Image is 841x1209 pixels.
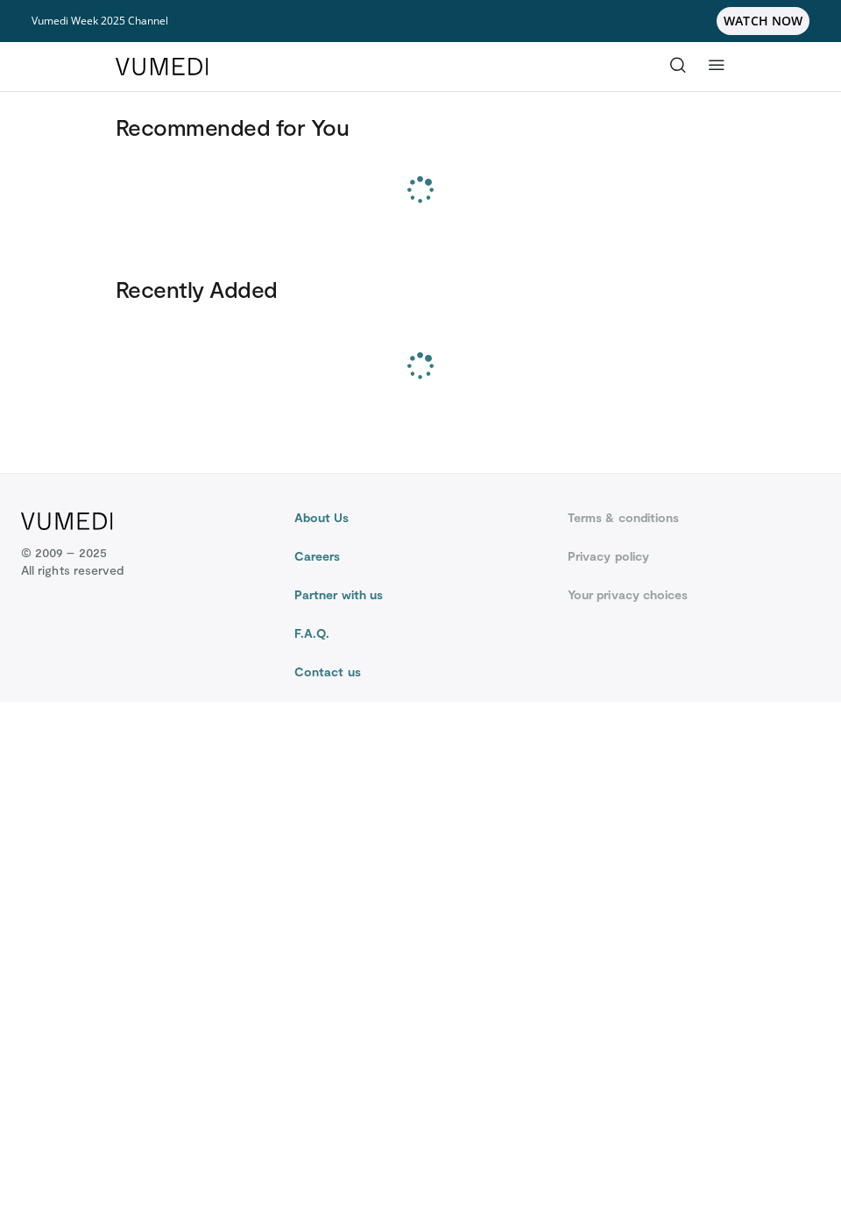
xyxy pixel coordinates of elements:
a: Terms & conditions [568,509,820,527]
a: F.A.Q. [294,625,547,642]
a: Privacy policy [568,548,820,565]
a: Careers [294,548,547,565]
a: About Us [294,509,547,527]
img: VuMedi Logo [116,58,208,75]
a: Vumedi Week 2025 ChannelWATCH NOW [32,7,809,35]
span: All rights reserved [21,562,124,579]
span: WATCH NOW [717,7,809,35]
a: Contact us [294,663,547,681]
a: Partner with us [294,586,547,604]
h3: Recommended for You [116,113,725,141]
h3: Recently Added [116,275,725,303]
p: © 2009 – 2025 [21,544,124,579]
img: VuMedi Logo [21,513,113,530]
a: Your privacy choices [568,586,820,604]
